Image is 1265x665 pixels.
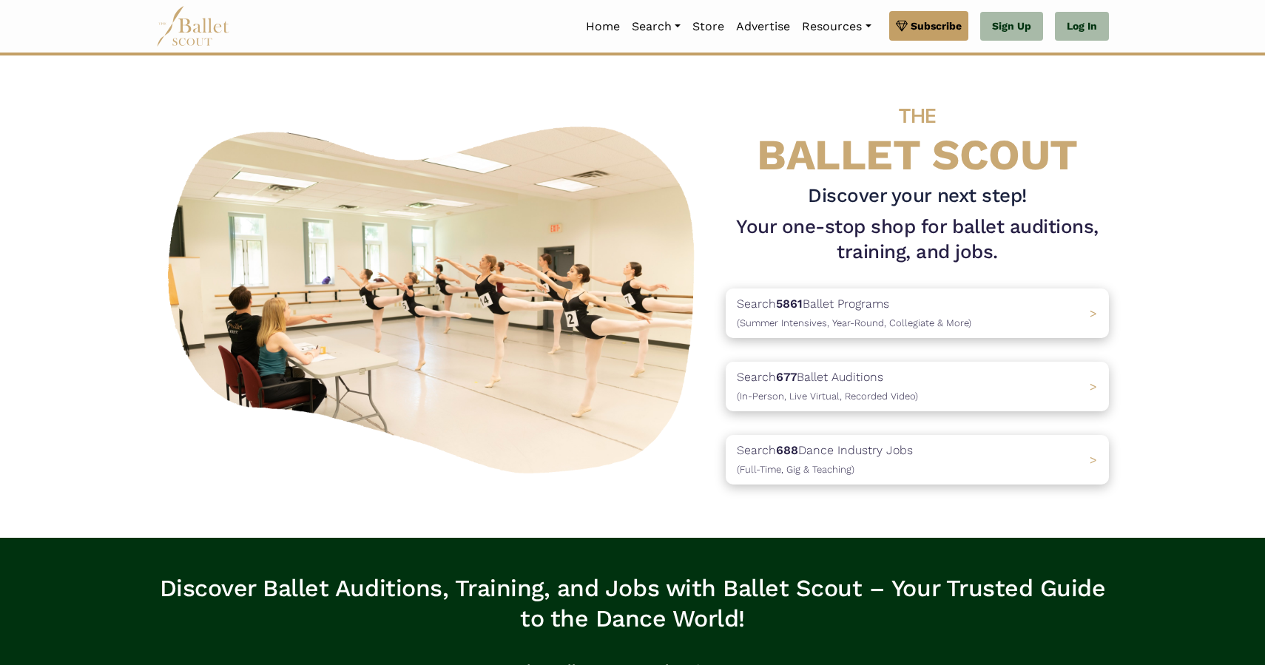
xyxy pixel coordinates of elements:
span: (Summer Intensives, Year-Round, Collegiate & More) [737,317,971,328]
a: Search5861Ballet Programs(Summer Intensives, Year-Round, Collegiate & More)> [726,288,1109,338]
span: Subscribe [911,18,962,34]
p: Search Dance Industry Jobs [737,441,913,479]
p: Search Ballet Auditions [737,368,918,405]
span: > [1090,306,1097,320]
p: Search Ballet Programs [737,294,971,332]
span: > [1090,379,1097,394]
span: > [1090,453,1097,467]
b: 688 [776,443,798,457]
a: Store [687,11,730,42]
h1: Your one-stop shop for ballet auditions, training, and jobs. [726,215,1109,265]
span: (In-Person, Live Virtual, Recorded Video) [737,391,918,402]
b: 677 [776,370,797,384]
a: Search688Dance Industry Jobs(Full-Time, Gig & Teaching) > [726,435,1109,485]
h3: Discover Ballet Auditions, Training, and Jobs with Ballet Scout – Your Trusted Guide to the Dance... [156,573,1109,635]
a: Home [580,11,626,42]
a: Log In [1055,12,1109,41]
img: A group of ballerinas talking to each other in a ballet studio [156,110,714,482]
a: Search677Ballet Auditions(In-Person, Live Virtual, Recorded Video) > [726,362,1109,411]
a: Subscribe [889,11,968,41]
span: (Full-Time, Gig & Teaching) [737,464,854,475]
a: Advertise [730,11,796,42]
a: Resources [796,11,877,42]
a: Search [626,11,687,42]
h3: Discover your next step! [726,183,1109,209]
a: Sign Up [980,12,1043,41]
h4: BALLET SCOUT [726,85,1109,178]
img: gem.svg [896,18,908,34]
span: THE [899,104,936,128]
b: 5861 [776,297,803,311]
